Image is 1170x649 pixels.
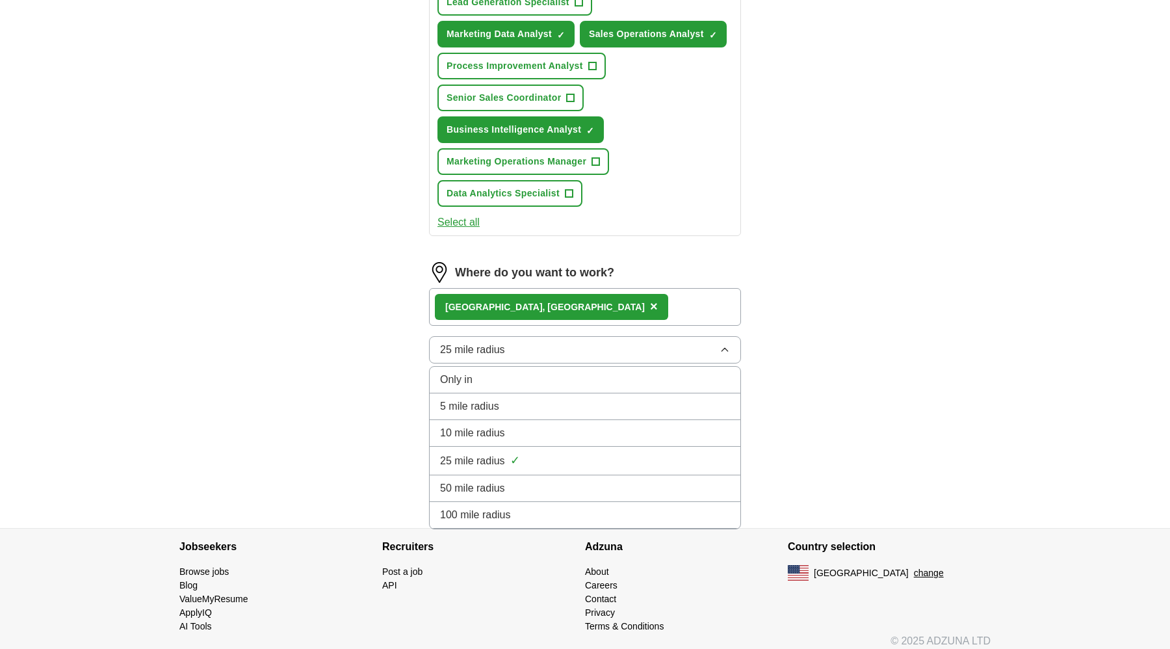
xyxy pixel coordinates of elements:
span: Business Intelligence Analyst [447,123,581,137]
button: Data Analytics Specialist [437,180,582,207]
span: Marketing Operations Manager [447,155,586,168]
span: Only in [440,372,473,388]
span: × [650,299,658,313]
span: ✓ [709,30,717,40]
span: ✓ [586,126,594,136]
span: 50 mile radius [440,481,505,496]
span: Process Improvement Analyst [447,59,583,73]
a: ApplyIQ [179,607,212,618]
button: × [650,297,658,317]
button: Select all [437,215,480,230]
button: Marketing Data Analyst✓ [437,21,575,47]
a: Privacy [585,607,615,618]
strong: [GEOGRAPHIC_DATA] [445,302,543,312]
span: Senior Sales Coordinator [447,91,561,105]
a: ValueMyResume [179,594,248,604]
a: Careers [585,580,617,590]
span: Sales Operations Analyst [589,27,704,41]
span: 5 mile radius [440,399,499,414]
span: Data Analytics Specialist [447,187,560,200]
span: ✓ [557,30,565,40]
span: 10 mile radius [440,425,505,441]
a: Contact [585,594,616,604]
button: 25 mile radius [429,336,741,364]
img: US flag [788,565,809,581]
span: 25 mile radius [440,453,505,469]
h4: Country selection [788,529,991,565]
span: Marketing Data Analyst [447,27,552,41]
button: Sales Operations Analyst✓ [580,21,727,47]
img: location.png [429,262,450,283]
span: 25 mile radius [440,342,505,358]
button: change [914,566,944,580]
a: AI Tools [179,621,212,631]
a: Terms & Conditions [585,621,664,631]
a: Post a job [382,566,422,577]
a: Blog [179,580,198,590]
div: , [GEOGRAPHIC_DATA] [445,300,645,314]
a: About [585,566,609,577]
button: Marketing Operations Manager [437,148,609,175]
span: [GEOGRAPHIC_DATA] [814,566,909,580]
a: API [382,580,397,590]
span: 100 mile radius [440,507,511,523]
label: Where do you want to work? [455,264,614,282]
span: ✓ [510,452,520,470]
button: Senior Sales Coordinator [437,85,584,111]
button: Process Improvement Analyst [437,53,606,79]
a: Browse jobs [179,566,229,577]
button: Business Intelligence Analyst✓ [437,116,604,143]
